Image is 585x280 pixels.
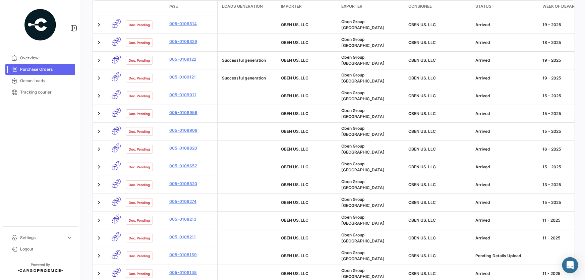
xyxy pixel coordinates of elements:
a: Expand/Collapse Row [96,253,102,259]
a: Expand/Collapse Row [96,270,102,277]
span: Doc. Pending [129,40,150,45]
span: Oben Group Perú [341,37,385,48]
span: 2 [116,197,121,202]
div: Arrived [475,57,537,63]
span: Oben Group Perú [341,268,385,279]
span: Oben Group Perú [341,232,385,243]
span: Doc. Pending [129,22,150,27]
span: 2 [116,55,121,60]
datatable-header-cell: PO # [167,1,217,12]
a: Expand/Collapse Row [96,164,102,170]
span: OBEN US. LLC [281,200,308,205]
a: 005-0109329 [169,39,214,45]
a: Ocean Loads [5,75,75,87]
div: Arrived [475,182,537,188]
span: Oben Group Perú [341,72,385,83]
span: OBEN US. LLC [281,22,308,27]
a: Expand/Collapse Row [96,57,102,64]
div: Arrived [475,93,537,99]
a: Expand/Collapse Row [96,199,102,206]
span: OBEN US. LLC [281,164,308,169]
a: Overview [5,52,75,64]
span: 2 [116,179,121,184]
span: 0 [116,250,121,255]
span: OBEN US. LLC [408,93,436,98]
span: 3 [116,144,121,149]
a: 005-0108956 [169,110,214,116]
a: Expand/Collapse Row [96,235,102,241]
span: Doc. Pending [129,111,150,116]
a: 005-0109121 [169,74,214,80]
span: Exporter [341,3,362,9]
a: 005-0108213 [169,216,214,222]
div: Successful generation [222,75,276,81]
a: Tracking courier [5,87,75,98]
a: 005-0108211 [169,234,214,240]
span: OBEN US. LLC [408,164,436,169]
div: Arrived [475,146,537,152]
span: 2 [116,161,121,166]
datatable-header-cell: Exporter [339,0,406,12]
a: 005-0108908 [169,127,214,133]
datatable-header-cell: Importer [278,0,339,12]
span: Doc. Pending [129,200,150,205]
div: Arrived [475,40,537,46]
span: Doc. Pending [129,75,150,81]
span: Oben Group Perú [341,90,385,101]
span: 2 [116,72,121,77]
span: Tracking courier [20,89,72,95]
a: 005-0108820 [169,145,214,151]
a: 005-0109011 [169,92,214,98]
span: 2 [116,108,121,113]
a: Expand/Collapse Row [96,21,102,28]
span: OBEN US. LLC [408,182,436,187]
a: 005-0108145 [169,270,214,276]
span: OBEN US. LLC [408,111,436,116]
span: Settings [20,235,64,241]
span: OBEN US. LLC [408,253,436,258]
span: 3 [116,232,121,237]
div: Arrived [475,22,537,28]
a: Expand/Collapse Row [96,75,102,81]
span: Doc. Pending [129,218,150,223]
div: Arrived [475,271,537,277]
span: Oben Group Perú [341,108,385,119]
span: OBEN US. LLC [408,40,436,45]
div: Successful generation [222,57,276,63]
span: OBEN US. LLC [281,129,308,134]
span: Oben Group Perú [341,19,385,30]
div: Arrived [475,75,537,81]
span: 2 [116,215,121,220]
span: Doc. Pending [129,235,150,241]
datatable-header-cell: Consignee [406,0,473,12]
span: Oben Group Perú [341,144,385,155]
a: Expand/Collapse Row [96,181,102,188]
div: Pending Details Upload [475,253,537,259]
a: Expand/Collapse Row [96,128,102,135]
span: OBEN US. LLC [281,253,308,258]
div: Arrived [475,128,537,134]
span: OBEN US. LLC [408,58,436,63]
span: OBEN US. LLC [408,147,436,152]
span: Doc. Pending [129,147,150,152]
a: 005-0108652 [169,163,214,169]
span: OBEN US. LLC [408,271,436,276]
div: Abrir Intercom Messenger [562,257,578,273]
span: Doc. Pending [129,182,150,187]
span: OBEN US. LLC [281,75,308,80]
span: OBEN US. LLC [281,58,308,63]
a: Expand/Collapse Row [96,146,102,153]
span: 2 [116,268,121,273]
span: 2 [116,126,121,131]
a: Expand/Collapse Row [96,217,102,224]
a: 005-0109122 [169,56,214,62]
span: PO # [169,3,179,9]
span: Doc. Pending [129,164,150,170]
span: Ocean Loads [20,78,72,84]
span: Oben Group Perú [341,215,385,226]
a: 005-0108159 [169,252,214,258]
span: Purchase Orders [20,66,72,72]
span: Status [475,3,491,9]
span: expand_more [66,235,72,241]
span: OBEN US. LLC [408,129,436,134]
